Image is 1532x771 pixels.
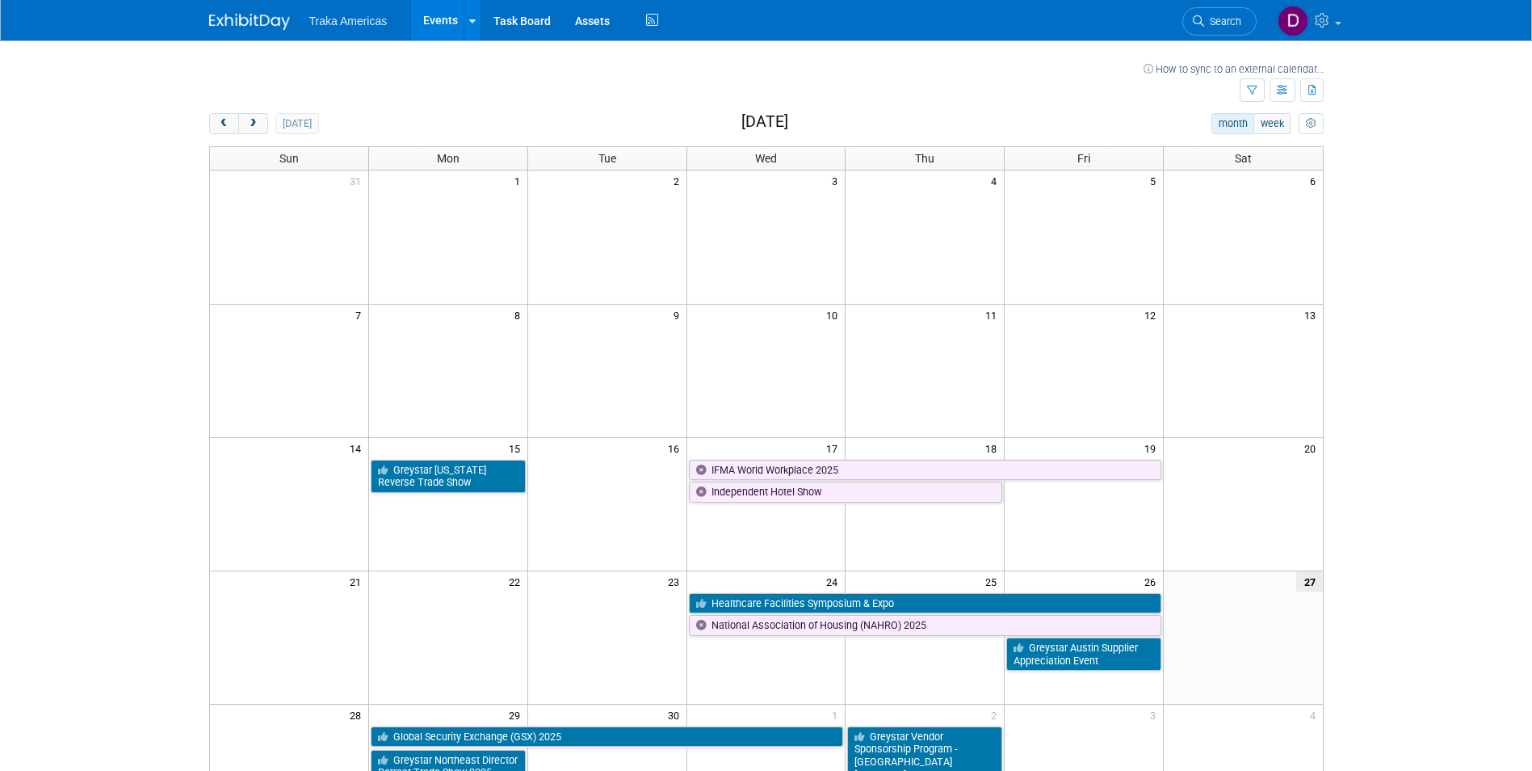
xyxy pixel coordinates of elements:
h2: [DATE] [741,113,788,131]
span: Thu [915,152,934,165]
a: How to sync to an external calendar... [1144,63,1324,75]
span: 5 [1148,171,1163,191]
span: Sat [1235,152,1252,165]
span: 13 [1303,305,1323,325]
span: Mon [437,152,460,165]
span: 21 [348,571,368,592]
span: 28 [348,705,368,725]
a: National Association of Housing (NAHRO) 2025 [689,615,1162,636]
button: myCustomButton [1299,113,1323,134]
img: ExhibitDay [209,14,290,30]
a: Healthcare Facilities Symposium & Expo [689,593,1162,614]
span: 31 [348,171,368,191]
span: 2 [989,705,1004,725]
span: Fri [1077,152,1090,165]
span: Traka Americas [309,15,388,27]
a: Independent Hotel Show [689,482,1003,503]
a: IFMA World Workplace 2025 [689,460,1162,481]
span: 4 [1308,705,1323,725]
span: 11 [984,305,1004,325]
img: Dorothy Pecoraro [1278,6,1308,36]
span: Tue [598,152,616,165]
span: 26 [1143,571,1163,592]
span: Search [1204,15,1241,27]
span: 22 [507,571,527,592]
a: Global Security Exchange (GSX) 2025 [371,727,844,748]
a: Search [1182,7,1257,36]
span: 3 [830,171,845,191]
span: 1 [830,705,845,725]
span: 6 [1308,171,1323,191]
span: 24 [825,571,845,592]
span: 30 [666,705,686,725]
span: 8 [513,305,527,325]
span: 15 [507,438,527,458]
span: 23 [666,571,686,592]
span: Wed [755,152,777,165]
span: 27 [1296,571,1323,592]
span: 4 [989,171,1004,191]
span: 9 [672,305,686,325]
span: 18 [984,438,1004,458]
span: 10 [825,305,845,325]
a: Greystar [US_STATE] Reverse Trade Show [371,460,526,493]
span: Sun [279,152,299,165]
button: next [238,113,268,134]
span: 12 [1143,305,1163,325]
span: 3 [1148,705,1163,725]
i: Personalize Calendar [1306,119,1316,129]
span: 7 [354,305,368,325]
button: month [1211,113,1254,134]
span: 25 [984,571,1004,592]
button: week [1253,113,1291,134]
span: 2 [672,171,686,191]
span: 19 [1143,438,1163,458]
span: 20 [1303,438,1323,458]
span: 17 [825,438,845,458]
button: prev [209,113,239,134]
a: Greystar Austin Supplier Appreciation Event [1006,638,1161,671]
span: 1 [513,171,527,191]
span: 29 [507,705,527,725]
button: [DATE] [275,113,318,134]
span: 16 [666,438,686,458]
span: 14 [348,438,368,458]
